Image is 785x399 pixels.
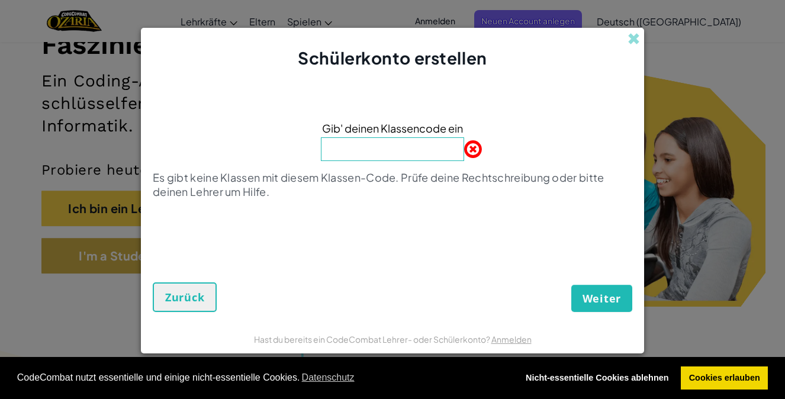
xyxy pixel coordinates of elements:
span: Schülerkonto erstellen [298,47,487,68]
a: Anmelden [491,334,532,345]
span: Hast du bereits ein CodeCombat Lehrer- oder Schülerkonto? [254,334,491,345]
button: Zurück [153,282,217,312]
a: learn more about cookies [300,369,356,387]
button: Weiter [571,285,632,312]
span: CodeCombat nutzt essentielle und einige nicht-essentielle Cookies. [17,369,509,387]
a: allow cookies [681,366,768,390]
a: deny cookies [517,366,677,390]
span: Zurück [165,290,204,304]
span: Weiter [583,291,621,305]
p: Es gibt keine Klassen mit diesem Klassen-Code. Prüfe deine Rechtschreibung oder bitte deinen Lehr... [153,170,632,199]
span: Gib' deinen Klassencode ein [322,120,463,137]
